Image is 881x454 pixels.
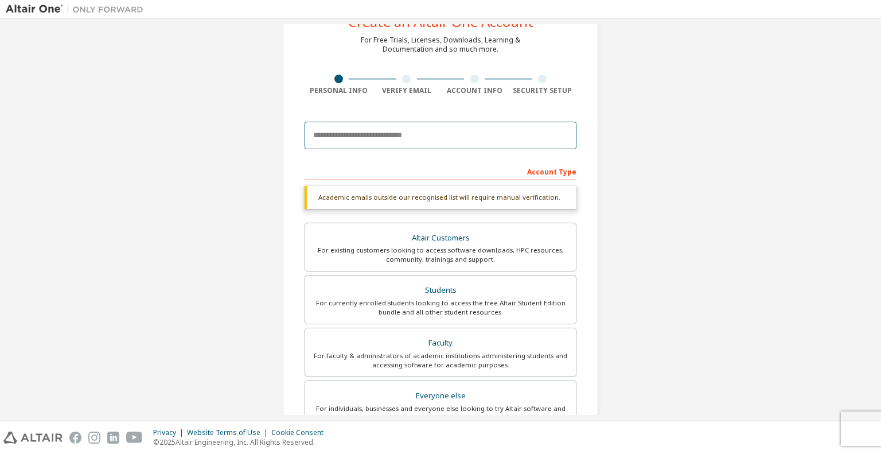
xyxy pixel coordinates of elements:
div: For existing customers looking to access software downloads, HPC resources, community, trainings ... [312,246,569,264]
img: altair_logo.svg [3,432,63,444]
img: Altair One [6,3,149,15]
div: Account Type [305,162,576,180]
div: For faculty & administrators of academic institutions administering students and accessing softwa... [312,351,569,370]
div: Verify Email [373,86,441,95]
div: Personal Info [305,86,373,95]
div: Cookie Consent [271,428,330,437]
div: Faculty [312,335,569,351]
div: Students [312,282,569,298]
div: Website Terms of Use [187,428,271,437]
div: For individuals, businesses and everyone else looking to try Altair software and explore our prod... [312,404,569,422]
div: For Free Trials, Licenses, Downloads, Learning & Documentation and so much more. [361,36,520,54]
img: youtube.svg [126,432,143,444]
div: For currently enrolled students looking to access the free Altair Student Edition bundle and all ... [312,298,569,317]
img: linkedin.svg [107,432,119,444]
img: facebook.svg [69,432,81,444]
img: instagram.svg [88,432,100,444]
div: Privacy [153,428,187,437]
div: Altair Customers [312,230,569,246]
div: Everyone else [312,388,569,404]
div: Create an Altair One Account [348,15,533,29]
div: Account Info [440,86,509,95]
div: Academic emails outside our recognised list will require manual verification. [305,186,576,209]
div: Security Setup [509,86,577,95]
p: © 2025 Altair Engineering, Inc. All Rights Reserved. [153,437,330,447]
